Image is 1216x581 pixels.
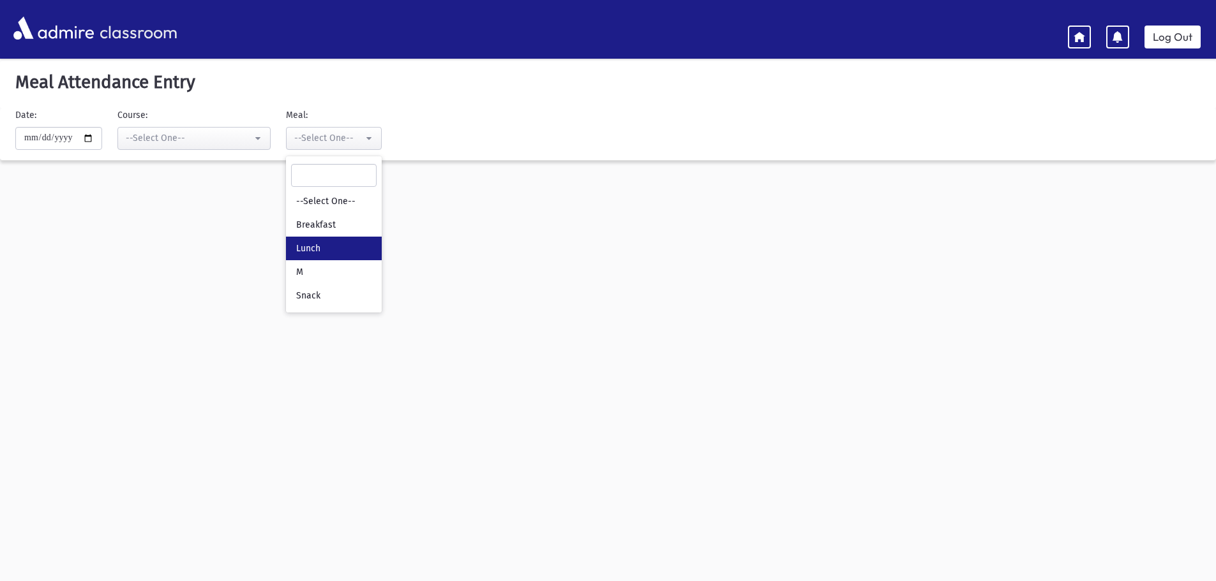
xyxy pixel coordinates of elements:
[296,242,320,255] span: Lunch
[10,71,1206,93] h5: Meal Attendance Entry
[291,164,377,187] input: Search
[296,290,320,302] span: Snack
[296,219,336,232] span: Breakfast
[296,266,303,279] span: M
[286,108,308,122] label: Meal:
[286,127,382,150] button: --Select One--
[117,108,147,122] label: Course:
[97,11,177,45] span: classroom
[126,131,252,145] div: --Select One--
[296,195,356,208] span: --Select One--
[10,13,97,43] img: AdmirePro
[117,127,271,150] button: --Select One--
[15,108,36,122] label: Date:
[1145,26,1201,48] a: Log Out
[294,131,363,145] div: --Select One--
